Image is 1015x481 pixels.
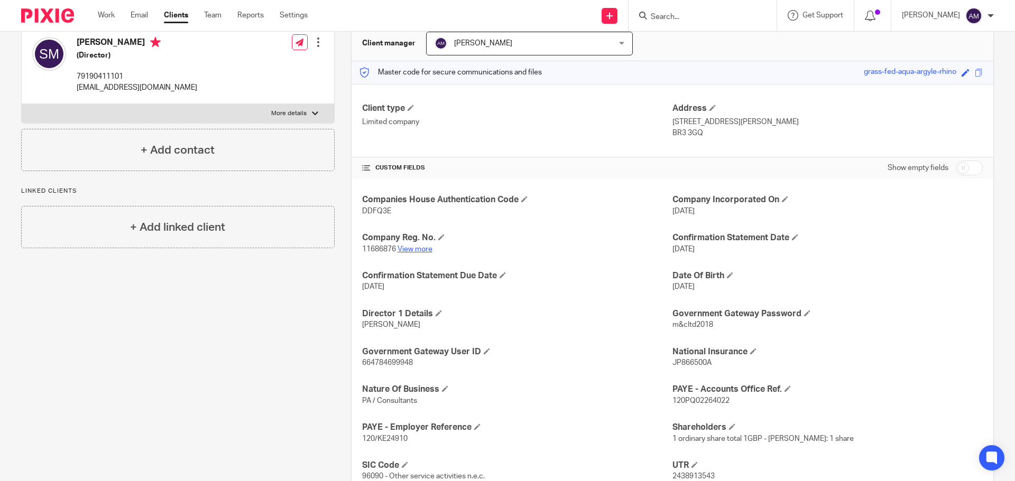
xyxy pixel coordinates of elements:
[362,346,672,357] h4: Government Gateway User ID
[672,435,854,442] span: 1 ordinary share total 1GBP - [PERSON_NAME]: 1 share
[362,308,672,319] h4: Director 1 Details
[362,117,672,127] p: Limited company
[280,10,308,21] a: Settings
[672,103,983,114] h4: Address
[650,13,745,22] input: Search
[672,384,983,395] h4: PAYE - Accounts Office Ref.
[150,37,161,48] i: Primary
[77,37,197,50] h4: [PERSON_NAME]
[21,187,335,195] p: Linked clients
[362,359,413,366] span: 664784699948
[672,246,695,253] span: [DATE]
[77,82,197,93] p: [EMAIL_ADDRESS][DOMAIN_NAME]
[362,270,672,281] h4: Confirmation Statement Due Date
[362,164,672,172] h4: CUSTOM FIELDS
[362,384,672,395] h4: Nature Of Business
[454,40,512,47] span: [PERSON_NAME]
[672,194,983,205] h4: Company Incorporated On
[77,50,197,61] h5: (Director)
[362,283,384,290] span: [DATE]
[362,38,416,49] h3: Client manager
[77,71,197,82] p: 79190411101
[672,460,983,471] h4: UTR
[398,246,432,253] a: View more
[141,142,215,158] h4: + Add contact
[672,397,730,404] span: 120PQ02264022
[672,283,695,290] span: [DATE]
[672,359,712,366] span: JP866500A
[864,67,956,79] div: grass-fed-aqua-argyle-rhino
[965,7,982,24] img: svg%3E
[362,246,396,253] span: 11686876
[902,10,960,21] p: [PERSON_NAME]
[362,422,672,433] h4: PAYE - Employer Reference
[362,473,485,480] span: 96090 - Other service activities n.e.c.
[359,67,542,78] p: Master code for secure communications and files
[131,10,148,21] a: Email
[672,117,983,127] p: [STREET_ADDRESS][PERSON_NAME]
[362,194,672,205] h4: Companies House Authentication Code
[362,435,408,442] span: 120/KE24910
[98,10,115,21] a: Work
[362,397,417,404] span: PA / Consultants
[362,232,672,243] h4: Company Reg. No.
[888,163,948,173] label: Show empty fields
[362,103,672,114] h4: Client type
[672,232,983,243] h4: Confirmation Statement Date
[672,473,715,480] span: 2438913543
[672,422,983,433] h4: Shareholders
[164,10,188,21] a: Clients
[672,346,983,357] h4: National Insurance
[237,10,264,21] a: Reports
[435,37,447,50] img: svg%3E
[271,109,307,118] p: More details
[672,128,983,138] p: BR3 3GQ
[672,270,983,281] h4: Date Of Birth
[32,37,66,71] img: svg%3E
[204,10,222,21] a: Team
[362,460,672,471] h4: SIC Code
[362,321,420,328] span: [PERSON_NAME]
[672,308,983,319] h4: Government Gateway Password
[130,219,225,235] h4: + Add linked client
[362,208,391,215] span: DDFQ3E
[21,8,74,23] img: Pixie
[672,208,695,215] span: [DATE]
[672,321,713,328] span: m&cltd2018
[802,12,843,19] span: Get Support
